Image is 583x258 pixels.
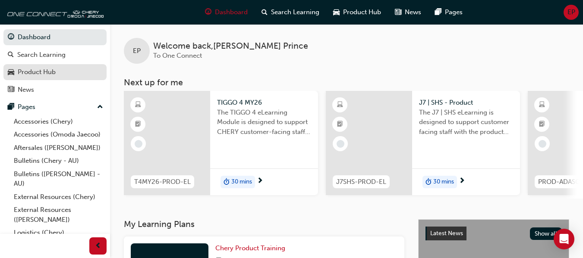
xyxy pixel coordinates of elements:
[133,46,141,56] span: EP
[3,47,107,63] a: Search Learning
[3,28,107,99] button: DashboardSearch LearningProduct HubNews
[3,29,107,45] a: Dashboard
[459,177,465,185] span: next-icon
[271,7,319,17] span: Search Learning
[8,34,14,41] span: guage-icon
[10,168,107,190] a: Bulletins ([PERSON_NAME] - AU)
[135,140,142,148] span: learningRecordVerb_NONE-icon
[124,219,404,229] h3: My Learning Plans
[428,3,470,21] a: pages-iconPages
[224,177,230,188] span: duration-icon
[337,140,344,148] span: learningRecordVerb_NONE-icon
[337,119,343,130] span: booktick-icon
[333,7,340,18] span: car-icon
[3,99,107,115] button: Pages
[435,7,441,18] span: pages-icon
[567,7,575,17] span: EP
[10,190,107,204] a: External Resources (Chery)
[326,91,520,195] a: J7SHS-PROD-ELJ7 | SHS - ProductThe J7 | SHS eLearning is designed to support customer facing staf...
[257,177,263,185] span: next-icon
[217,108,311,137] span: The TIGGO 4 eLearning Module is designed to support CHERY customer-facing staff with the product ...
[419,98,513,108] span: J7 | SHS - Product
[425,227,562,240] a: Latest NewsShow all
[97,102,103,113] span: up-icon
[231,177,252,187] span: 30 mins
[215,244,285,252] span: Chery Product Training
[430,230,463,237] span: Latest News
[153,41,308,51] span: Welcome back , [PERSON_NAME] Prince
[18,102,35,112] div: Pages
[395,7,401,18] span: news-icon
[8,86,14,94] span: news-icon
[337,99,343,111] span: learningResourceType_ELEARNING-icon
[343,7,381,17] span: Product Hub
[95,241,101,252] span: prev-icon
[539,119,545,130] span: booktick-icon
[198,3,255,21] a: guage-iconDashboard
[10,128,107,141] a: Accessories (Omoda Jaecoo)
[262,7,268,18] span: search-icon
[433,177,454,187] span: 30 mins
[539,140,546,148] span: learningRecordVerb_NONE-icon
[388,3,428,21] a: news-iconNews
[10,203,107,226] a: External Resources ([PERSON_NAME])
[445,7,463,17] span: Pages
[10,226,107,239] a: Logistics (Chery)
[8,51,14,59] span: search-icon
[215,243,289,253] a: Chery Product Training
[255,3,326,21] a: search-iconSearch Learning
[326,3,388,21] a: car-iconProduct Hub
[4,3,104,21] img: oneconnect
[153,52,202,59] span: To One Connect
[419,108,513,137] span: The J7 | SHS eLearning is designed to support customer facing staff with the product and sales in...
[217,98,311,108] span: TIGGO 4 MY26
[10,115,107,128] a: Accessories (Chery)
[3,82,107,98] a: News
[134,177,191,187] span: T4MY26-PROD-EL
[539,99,545,111] span: learningResourceType_ELEARNING-icon
[564,5,579,20] button: EP
[3,64,107,80] a: Product Hub
[530,227,562,240] button: Show all
[205,7,211,18] span: guage-icon
[17,50,66,60] div: Search Learning
[8,68,14,76] span: car-icon
[336,177,386,187] span: J7SHS-PROD-EL
[405,7,421,17] span: News
[110,78,583,87] h3: Next up for me
[8,103,14,111] span: pages-icon
[135,119,141,130] span: booktick-icon
[554,229,574,249] div: Open Intercom Messenger
[18,85,34,95] div: News
[425,177,432,188] span: duration-icon
[10,154,107,168] a: Bulletins (Chery - AU)
[124,91,318,195] a: T4MY26-PROD-ELTIGGO 4 MY26The TIGGO 4 eLearning Module is designed to support CHERY customer-faci...
[18,67,56,77] div: Product Hub
[135,99,141,111] span: learningResourceType_ELEARNING-icon
[215,7,248,17] span: Dashboard
[10,141,107,155] a: Aftersales ([PERSON_NAME])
